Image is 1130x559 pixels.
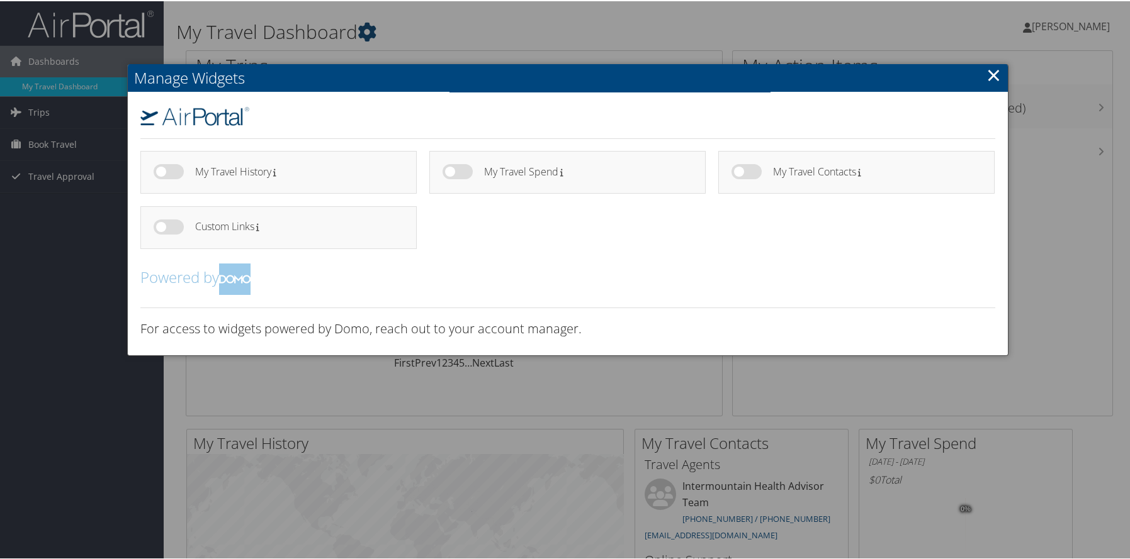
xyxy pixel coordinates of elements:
[219,262,251,294] img: domo-logo.png
[484,165,683,176] h4: My Travel Spend
[140,262,995,294] h2: Powered by
[140,319,995,336] h3: For access to widgets powered by Domo, reach out to your account manager.
[773,165,972,176] h4: My Travel Contacts
[195,220,394,231] h4: Custom Links
[986,61,1001,86] a: Close
[140,106,250,125] img: airportal-logo.png
[195,165,394,176] h4: My Travel History
[128,63,1008,91] h2: Manage Widgets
